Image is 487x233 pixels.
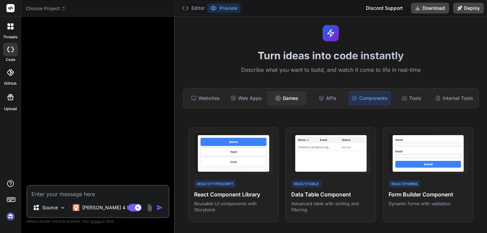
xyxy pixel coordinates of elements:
[349,91,391,105] div: Components
[91,219,103,223] span: privacy
[395,149,461,153] div: Email
[26,5,66,12] span: Choose Project
[453,3,484,14] button: Deploy
[267,91,306,105] div: Games
[342,145,364,149] div: Active
[6,57,15,63] label: code
[201,138,266,146] div: Button
[389,180,420,188] div: React/Forms
[227,91,266,105] div: Web Apps
[201,147,266,156] div: Input
[3,34,18,40] label: threads
[291,180,322,188] div: React/Table
[5,211,16,222] img: signin
[26,218,169,225] p: Always double-check its answers. Your in Bind
[4,106,17,112] label: Upload
[201,157,266,166] div: Card
[392,91,431,105] div: Tools
[186,91,225,105] div: Websites
[389,190,468,198] h4: Form Builder Component
[194,180,236,188] div: React/TypeScript
[320,145,342,149] div: john@...
[291,190,370,198] h4: Data Table Component
[298,138,320,142] div: Name ↓
[298,145,320,149] div: [PERSON_NAME]
[179,3,207,13] button: Editor
[433,91,476,105] div: Internal Tools
[179,49,483,62] h1: Turn ideas into code instantly
[320,138,342,142] div: Email
[4,81,17,86] label: GitHub
[194,200,273,213] p: Reusable UI components with Storybook
[73,204,79,211] img: Claude 4 Sonnet
[395,138,461,142] div: Name
[146,204,154,212] img: attachment
[395,161,461,168] div: Submit
[411,3,449,14] button: Download
[291,200,370,213] p: Advanced table with sorting and filtering
[60,205,66,211] img: Pick Models
[308,91,347,105] div: APIs
[362,3,407,14] div: Discord Support
[389,200,468,207] p: Dynamic forms with validation
[42,204,58,211] p: Source
[156,204,163,211] img: icon
[179,66,483,75] p: Describe what you want to build, and watch it come to life in real-time
[82,204,133,211] p: [PERSON_NAME] 4 S..
[207,3,240,13] button: Preview
[194,190,273,198] h4: React Component Library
